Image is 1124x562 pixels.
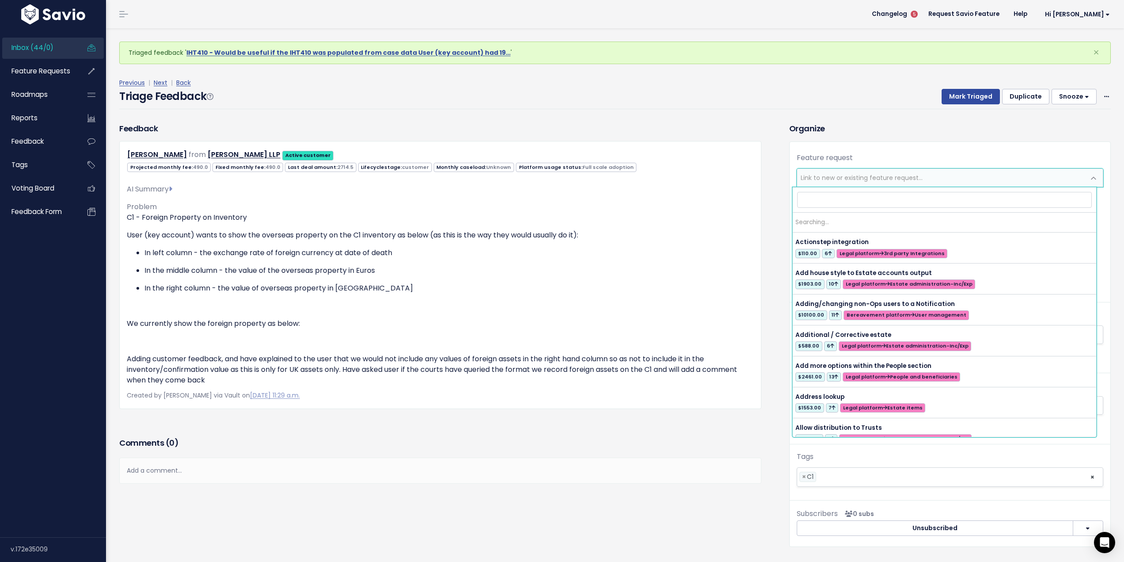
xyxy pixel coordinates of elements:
[795,300,955,308] span: Adding/changing non-Ops users to a Notification
[250,391,300,400] a: [DATE] 11:29 a.m.
[127,184,172,194] span: AI Summary
[789,122,1111,134] h3: Organize
[154,78,167,87] a: Next
[797,451,814,462] label: Tags
[11,113,38,122] span: Reports
[2,84,73,105] a: Roadmaps
[911,11,918,18] span: 5
[402,164,429,171] span: customer
[795,372,825,382] span: $2461.00
[285,163,356,172] span: Last deal amount:
[841,509,874,518] span: <p><strong>Subscribers</strong><br><br> No subscribers yet<br> </p>
[795,424,882,432] span: Allow distribution to Trusts
[2,61,73,81] a: Feature Requests
[1007,8,1034,21] a: Help
[843,372,960,382] span: Legal platform People and beneficiaries
[434,163,514,172] span: Monthly caseload:
[844,310,969,320] span: Bereavement platform User management
[795,434,823,443] span: $2116.00
[186,48,511,57] a: IHT410 - Would be useful if the IHT410 was populated from case data User (key account) had 19…
[795,393,844,401] span: Address lookup
[583,164,634,171] span: Full scale adoption
[147,78,152,87] span: |
[825,434,837,443] span: 8
[11,184,54,193] span: Voting Board
[119,122,158,134] h3: Feedback
[795,341,822,351] span: $588.00
[11,43,53,52] span: Inbox (44/0)
[826,279,841,289] span: 10
[1084,42,1108,63] button: Close
[795,403,824,413] span: $1553.00
[840,403,925,413] span: Legal platform Estate items
[119,437,761,449] h3: Comments ( )
[127,163,211,172] span: Projected monthly fee:
[836,249,947,258] span: Legal platform 3rd party Integrations
[795,279,825,289] span: $1903.00
[2,202,73,222] a: Feedback form
[119,458,761,484] div: Add a comment...
[1034,8,1117,21] a: Hi [PERSON_NAME]
[795,238,869,246] span: Actionstep integration
[1045,11,1110,18] span: Hi [PERSON_NAME]
[795,218,829,226] span: Searching…
[801,173,923,182] span: Link to new or existing feature request...
[176,78,191,87] a: Back
[144,265,754,276] p: In the middle column - the value of the overseas property in Euros
[2,38,73,58] a: Inbox (44/0)
[169,78,174,87] span: |
[797,153,853,163] label: Feature request
[797,520,1073,536] button: Unsubscribed
[285,152,331,159] strong: Active customer
[127,354,754,386] p: Adding customer feedback, and have explained to the user that we would not include any values of ...
[1093,45,1099,60] span: ×
[829,310,842,320] span: 11
[826,403,838,413] span: 7
[795,269,932,277] span: Add house style to Estate accounts output
[921,8,1007,21] a: Request Savio Feature
[2,108,73,128] a: Reports
[1094,532,1115,553] div: Open Intercom Messenger
[843,279,975,289] span: Legal platform Estate administration-Inc/Exp
[11,160,28,169] span: Tags
[127,212,754,223] p: C1 - Foreign Property on Inventory
[1052,89,1097,105] button: Snooze
[822,249,835,258] span: 6
[802,472,806,482] span: ×
[127,202,157,212] span: Problem
[839,434,972,443] span: Legal platform Estate administration-Inc/Exp
[127,318,754,329] p: We currently show the foreign property as below:
[872,11,907,17] span: Changelog
[824,341,837,351] span: 6
[144,248,754,258] p: In left column - the exchange rate of foreign currency at date of death
[795,249,820,258] span: $110.00
[795,310,827,320] span: $10100.00
[189,149,206,160] span: from
[119,78,145,87] a: Previous
[827,372,841,382] span: 13
[942,89,1000,105] button: Mark Triaged
[799,472,816,482] li: C1
[212,163,283,172] span: Fixed monthly fee:
[797,508,838,519] span: Subscribers
[2,155,73,175] a: Tags
[337,164,353,171] span: 2714.5
[11,207,62,216] span: Feedback form
[839,341,971,351] span: Legal platform Estate administration-Inc/Exp
[127,391,300,400] span: Created by [PERSON_NAME] via Vault on
[807,472,814,481] span: C1
[11,90,48,99] span: Roadmaps
[2,178,73,199] a: Voting Board
[127,149,187,160] a: [PERSON_NAME]
[11,66,70,76] span: Feature Requests
[265,164,280,171] span: 490.0
[516,163,636,172] span: Platform usage status:
[1002,89,1049,105] button: Duplicate
[11,538,106,561] div: v.172e35009
[795,362,931,370] span: Add more options within the People section
[144,283,754,294] p: In the right column - the value of overseas property in [GEOGRAPHIC_DATA]
[2,131,73,152] a: Feedback
[193,164,208,171] span: 490.0
[1090,468,1095,486] span: ×
[795,331,891,339] span: Additional / Corrective estate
